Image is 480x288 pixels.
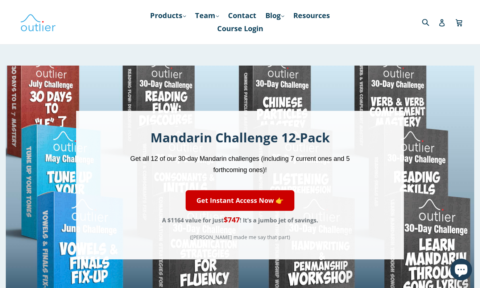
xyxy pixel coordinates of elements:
a: Contact [224,9,260,22]
a: Get Instant Access Now 👉 [186,190,294,211]
img: Outlier Linguistics [20,12,56,33]
a: Products [146,9,190,22]
a: Course Login [214,22,267,35]
span: ([PERSON_NAME] made me say that part) [190,234,290,241]
a: Resources [290,9,334,22]
a: Blog [262,9,288,22]
span: Get all 12 of our 30-day Mandarin challenges (including 7 current ones and 5 forthcoming ones)! [130,155,349,174]
inbox-online-store-chat: Shopify online store chat [448,259,474,282]
a: Team [191,9,223,22]
span: $747 [224,215,240,225]
h1: Mandarin Challenge 12-Pack [122,129,358,146]
span: A $1164 value for just ! It's a jumbo jet of savings. [162,216,318,224]
input: Search [420,14,440,29]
